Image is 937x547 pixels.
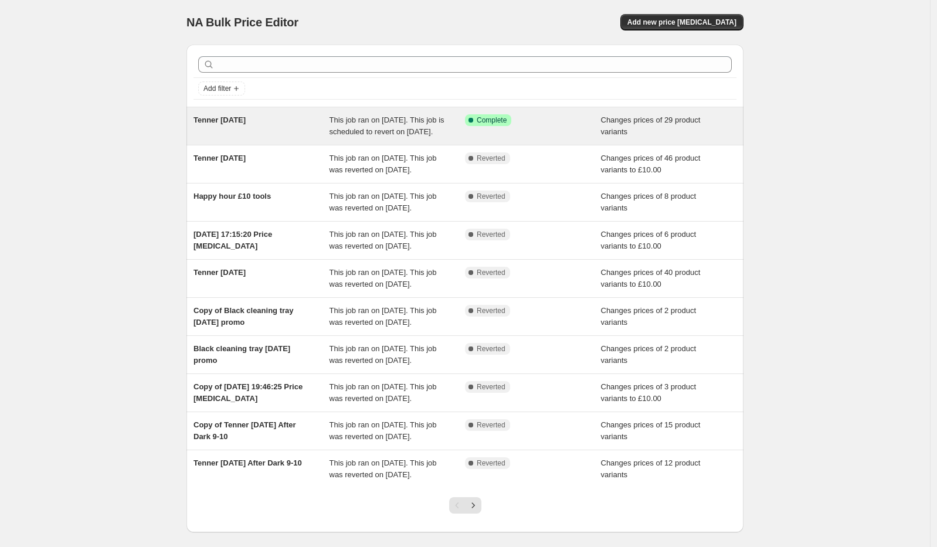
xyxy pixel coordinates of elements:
span: Complete [477,115,507,125]
span: This job ran on [DATE]. This job was reverted on [DATE]. [330,268,437,288]
span: Changes prices of 29 product variants [601,115,701,136]
span: This job ran on [DATE]. This job was reverted on [DATE]. [330,192,437,212]
span: This job ran on [DATE]. This job was reverted on [DATE]. [330,420,437,441]
span: Tenner [DATE] [193,115,246,124]
span: This job ran on [DATE]. This job is scheduled to revert on [DATE]. [330,115,444,136]
span: [DATE] 17:15:20 Price [MEDICAL_DATA] [193,230,272,250]
span: Changes prices of 8 product variants [601,192,697,212]
span: This job ran on [DATE]. This job was reverted on [DATE]. [330,382,437,403]
span: Add new price [MEDICAL_DATA] [627,18,736,27]
span: Black cleaning tray [DATE] promo [193,344,290,365]
span: Tenner [DATE] After Dark 9-10 [193,458,302,467]
button: Next [465,497,481,514]
span: Reverted [477,230,505,239]
span: NA Bulk Price Editor [186,16,298,29]
span: This job ran on [DATE]. This job was reverted on [DATE]. [330,458,437,479]
span: Reverted [477,458,505,468]
span: Changes prices of 6 product variants to £10.00 [601,230,697,250]
span: Reverted [477,268,505,277]
span: Add filter [203,84,231,93]
span: Tenner [DATE] [193,268,246,277]
span: Changes prices of 3 product variants to £10.00 [601,382,697,403]
span: This job ran on [DATE]. This job was reverted on [DATE]. [330,154,437,174]
span: Reverted [477,382,505,392]
span: Copy of Black cleaning tray [DATE] promo [193,306,294,327]
span: Changes prices of 2 product variants [601,306,697,327]
span: Reverted [477,420,505,430]
span: Changes prices of 15 product variants [601,420,701,441]
span: Copy of [DATE] 19:46:25 Price [MEDICAL_DATA] [193,382,303,403]
span: Reverted [477,344,505,354]
span: Changes prices of 12 product variants [601,458,701,479]
span: Tenner [DATE] [193,154,246,162]
span: This job ran on [DATE]. This job was reverted on [DATE]. [330,306,437,327]
button: Add filter [198,81,245,96]
span: Changes prices of 40 product variants to £10.00 [601,268,701,288]
span: Changes prices of 2 product variants [601,344,697,365]
span: Reverted [477,306,505,315]
nav: Pagination [449,497,481,514]
span: Reverted [477,154,505,163]
button: Add new price [MEDICAL_DATA] [620,14,744,30]
span: Copy of Tenner [DATE] After Dark 9-10 [193,420,296,441]
span: This job ran on [DATE]. This job was reverted on [DATE]. [330,230,437,250]
span: This job ran on [DATE]. This job was reverted on [DATE]. [330,344,437,365]
span: Reverted [477,192,505,201]
span: Changes prices of 46 product variants to £10.00 [601,154,701,174]
span: Happy hour £10 tools [193,192,271,201]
